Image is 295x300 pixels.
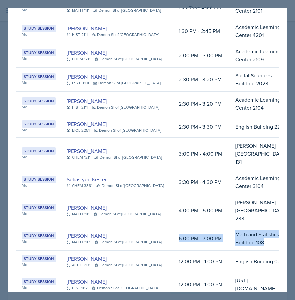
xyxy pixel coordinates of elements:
a: [PERSON_NAME] [67,278,107,286]
div: Study Session [22,255,56,262]
div: Demon SI of [GEOGRAPHIC_DATA] [93,80,161,86]
div: Study Session [22,73,56,80]
div: Study Session [22,25,56,32]
a: [PERSON_NAME] [67,120,107,128]
div: Mo [22,239,56,245]
div: HIST 1112 [67,285,88,291]
div: Demon SI of [GEOGRAPHIC_DATA] [93,7,161,13]
td: 4:00 PM - 5:00 PM [173,194,230,226]
div: MATH 1113 [67,239,90,245]
td: 12:00 PM - 1:00 PM [173,272,230,296]
div: Demon SI of [GEOGRAPHIC_DATA] [94,56,162,62]
div: PSYC 1101 [67,80,89,86]
td: English Building 222 [230,116,293,138]
div: BIOL 2251 [67,127,90,133]
div: Mo [22,31,56,37]
div: Mo [22,262,56,268]
div: Study Session [22,232,56,239]
div: Mo [22,285,56,291]
a: [PERSON_NAME] [67,24,107,32]
a: [PERSON_NAME] [67,232,107,240]
td: [PERSON_NAME][GEOGRAPHIC_DATA] 233 [230,194,293,226]
a: [PERSON_NAME] [67,49,107,57]
a: [PERSON_NAME] [67,97,107,105]
td: Math and Statistics Building 108 [230,226,293,251]
td: 2:30 PM - 3:20 PM [173,68,230,92]
div: Study Session [22,49,56,56]
div: CHEM 3361 [67,183,92,189]
div: Mo [22,211,56,217]
a: [PERSON_NAME] [67,147,107,155]
td: 1:30 PM - 2:45 PM [173,19,230,43]
div: Mo [22,127,56,133]
td: Academic Learning Center 2104 [230,92,293,116]
td: 3:00 PM - 4:00 PM [173,138,230,170]
div: CHEM 1211 [67,154,90,160]
div: Mo [22,154,56,160]
div: Demon SI of [GEOGRAPHIC_DATA] [96,183,164,189]
div: MATH 1111 [67,211,89,217]
div: Study Session [22,147,56,155]
a: [PERSON_NAME] [67,255,107,263]
a: [PERSON_NAME] [67,204,107,212]
div: HIST 2111 [67,104,88,110]
div: Study Session [22,278,56,285]
td: Academic Learning Center 3104 [230,170,293,194]
td: 6:00 PM - 7:00 PM [173,226,230,251]
div: Study Session [22,120,56,128]
div: Mo [22,182,56,188]
div: Study Session [22,97,56,105]
div: Study Session [22,204,56,211]
div: Mo [22,104,56,110]
div: Mo [22,7,56,13]
div: ACCT 2101 [67,262,90,268]
td: [URL][DOMAIN_NAME] [230,272,293,296]
td: 2:30 PM - 3:20 PM [173,92,230,116]
a: [PERSON_NAME] [67,73,107,81]
td: 2:30 PM - 3:30 PM [173,116,230,138]
td: Academic Learning Center 2109 [230,43,293,68]
td: English Building 071 [230,251,293,272]
td: 12:00 PM - 1:00 PM [173,251,230,272]
div: Mo [22,80,56,86]
div: MATH 1111 [67,7,89,13]
a: Sebastyen Kester [67,175,107,183]
div: Demon SI of [GEOGRAPHIC_DATA] [92,32,159,38]
div: Demon SI of [GEOGRAPHIC_DATA] [92,104,159,110]
td: 2:00 PM - 3:00 PM [173,43,230,68]
div: Demon SI of [GEOGRAPHIC_DATA] [94,239,162,245]
div: Demon SI of [GEOGRAPHIC_DATA] [94,127,161,133]
div: Study Session [22,176,56,183]
div: Demon SI of [GEOGRAPHIC_DATA] [92,285,159,291]
div: Demon SI of [GEOGRAPHIC_DATA] [93,211,161,217]
div: Demon SI of [GEOGRAPHIC_DATA] [94,262,162,268]
td: [PERSON_NAME][GEOGRAPHIC_DATA] 131 [230,138,293,170]
div: CHEM 1211 [67,56,90,62]
td: 3:30 PM - 4:30 PM [173,170,230,194]
div: HIST 2111 [67,32,88,38]
div: Mo [22,56,56,62]
td: Academic Learning Center 4201 [230,19,293,43]
td: Social Sciences Building 2023 [230,68,293,92]
div: Demon SI of [GEOGRAPHIC_DATA] [94,154,162,160]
